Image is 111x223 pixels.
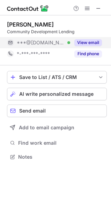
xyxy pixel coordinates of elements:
[18,154,104,160] span: Notes
[17,39,65,46] span: ***@[DOMAIN_NAME]
[7,71,107,84] button: save-profile-one-click
[7,88,107,100] button: AI write personalized message
[74,39,102,46] button: Reveal Button
[7,105,107,117] button: Send email
[19,91,94,97] span: AI write personalized message
[7,121,107,134] button: Add to email campaign
[7,4,49,13] img: ContactOut v5.3.10
[18,140,104,146] span: Find work email
[19,74,95,80] div: Save to List / ATS / CRM
[19,108,46,114] span: Send email
[7,29,107,35] div: Community Development Lending
[7,152,107,162] button: Notes
[7,21,54,28] div: [PERSON_NAME]
[74,50,102,57] button: Reveal Button
[19,125,74,130] span: Add to email campaign
[7,138,107,148] button: Find work email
